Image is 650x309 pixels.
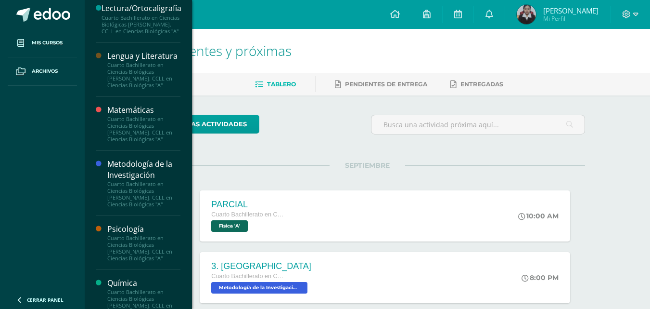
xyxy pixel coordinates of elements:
div: Matemáticas [107,105,180,116]
div: Lengua y Literatura [107,51,180,62]
span: [PERSON_NAME] [543,6,599,15]
div: 8:00 PM [522,273,559,282]
input: Busca una actividad próxima aquí... [371,115,585,134]
span: Pendientes de entrega [345,81,427,88]
div: Cuarto Bachillerato en Ciencias Biológicas [PERSON_NAME]. CCLL en Ciencias Biológicas "A" [107,116,180,143]
span: Entregadas [460,81,503,88]
a: MatemáticasCuarto Bachillerato en Ciencias Biológicas [PERSON_NAME]. CCLL en Ciencias Biológicas "A" [107,105,180,143]
div: 10:00 AM [518,212,559,220]
img: 811eb68172a1c09fc9ed1ddb262b7c89.png [517,5,536,24]
span: Física 'A' [211,220,248,232]
div: Psicología [107,224,180,235]
div: PARCIAL [211,200,283,210]
div: Química [107,278,180,289]
a: Mis cursos [8,29,77,57]
a: Pendientes de entrega [335,77,427,92]
a: Tablero [255,77,296,92]
span: Cuarto Bachillerato en Ciencias Biológicas [PERSON_NAME]. CCLL en Ciencias Biológicas [211,211,283,218]
a: todas las Actividades [150,115,259,134]
div: Lectura/Ortocaligrafía [102,3,181,14]
a: PsicologíaCuarto Bachillerato en Ciencias Biológicas [PERSON_NAME]. CCLL en Ciencias Biológicas "A" [107,224,180,262]
span: Cuarto Bachillerato en Ciencias Biológicas [PERSON_NAME]. CCLL en Ciencias Biológicas [211,273,283,280]
div: Cuarto Bachillerato en Ciencias Biológicas [PERSON_NAME]. CCLL en Ciencias Biológicas "A" [107,62,180,89]
span: Metodología de la Investigación 'A' [211,282,307,294]
a: Entregadas [450,77,503,92]
span: SEPTIEMBRE [330,161,405,170]
div: Cuarto Bachillerato en Ciencias Biológicas [PERSON_NAME]. CCLL en Ciencias Biológicas "A" [107,181,180,208]
div: Cuarto Bachillerato en Ciencias Biológicas [PERSON_NAME]. CCLL en Ciencias Biológicas "A" [107,235,180,262]
a: Archivos [8,57,77,86]
div: Cuarto Bachillerato en Ciencias Biológicas [PERSON_NAME]. CCLL en Ciencias Biológicas "A" [102,14,181,35]
div: 3. [GEOGRAPHIC_DATA] [211,261,311,271]
span: Tablero [267,81,296,88]
span: Actividades recientes y próximas [96,41,292,60]
span: Archivos [32,67,58,75]
a: Metodología de la InvestigaciónCuarto Bachillerato en Ciencias Biológicas [PERSON_NAME]. CCLL en ... [107,159,180,208]
div: Metodología de la Investigación [107,159,180,181]
span: Mi Perfil [543,14,599,23]
span: Mis cursos [32,39,63,47]
a: Lengua y LiteraturaCuarto Bachillerato en Ciencias Biológicas [PERSON_NAME]. CCLL en Ciencias Bio... [107,51,180,89]
a: Lectura/OrtocaligrafíaCuarto Bachillerato en Ciencias Biológicas [PERSON_NAME]. CCLL en Ciencias ... [102,3,181,34]
span: Cerrar panel [27,296,64,303]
